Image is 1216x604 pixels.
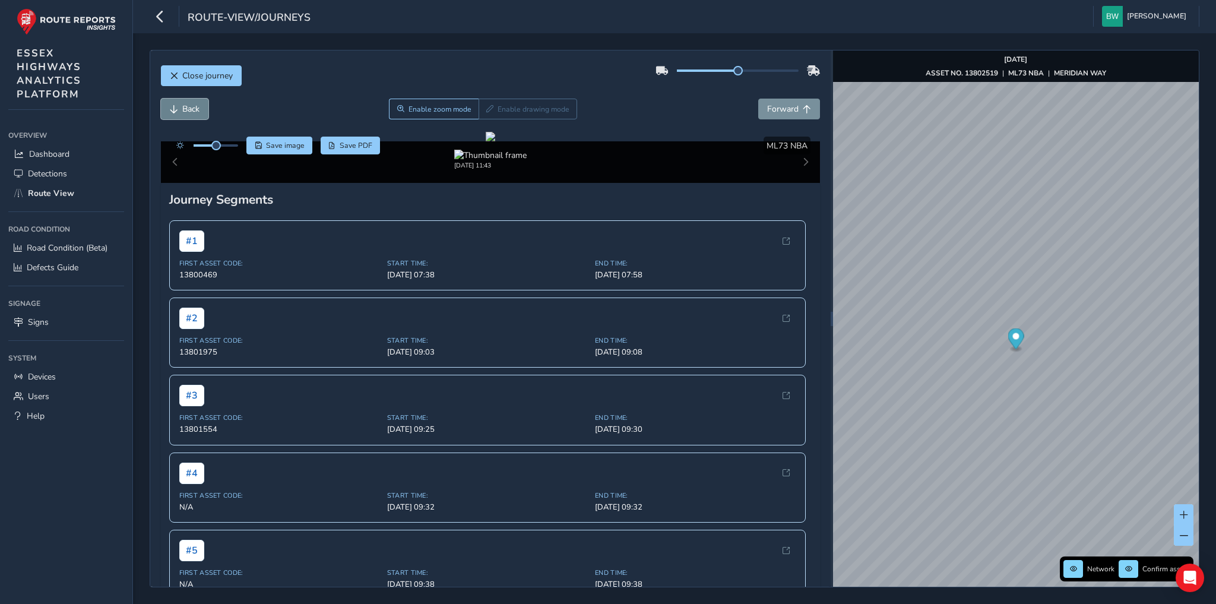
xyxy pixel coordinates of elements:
[595,413,796,422] span: End Time:
[28,168,67,179] span: Detections
[179,424,380,435] span: 13801554
[179,336,380,345] span: First Asset Code:
[8,164,124,184] a: Detections
[1004,55,1027,64] strong: [DATE]
[1054,68,1106,78] strong: MERIDIAN WAY
[8,220,124,238] div: Road Condition
[8,184,124,203] a: Route View
[8,349,124,367] div: System
[8,127,124,144] div: Overview
[17,46,81,101] span: ESSEX HIGHWAYS ANALYTICS PLATFORM
[1176,564,1204,592] div: Open Intercom Messenger
[595,568,796,577] span: End Time:
[161,99,208,119] button: Back
[8,295,124,312] div: Signage
[595,502,796,513] span: [DATE] 09:32
[387,491,588,500] span: Start Time:
[1087,564,1114,574] span: Network
[8,312,124,332] a: Signs
[179,270,380,280] span: 13800469
[595,259,796,268] span: End Time:
[926,68,1106,78] div: | |
[161,65,242,86] button: Close journey
[387,502,588,513] span: [DATE] 09:32
[179,540,204,561] span: # 5
[387,413,588,422] span: Start Time:
[28,391,49,402] span: Users
[8,258,124,277] a: Defects Guide
[179,579,380,590] span: N/A
[340,141,372,150] span: Save PDF
[1008,328,1024,353] div: Map marker
[8,367,124,387] a: Devices
[17,8,116,35] img: rr logo
[246,137,312,154] button: Save
[595,347,796,358] span: [DATE] 09:08
[179,308,204,329] span: # 2
[1142,564,1190,574] span: Confirm assets
[1008,68,1044,78] strong: ML73 NBA
[188,10,311,27] span: route-view/journeys
[595,270,796,280] span: [DATE] 07:58
[8,238,124,258] a: Road Condition (Beta)
[387,347,588,358] span: [DATE] 09:03
[8,406,124,426] a: Help
[767,140,807,151] span: ML73 NBA
[28,188,74,199] span: Route View
[595,424,796,435] span: [DATE] 09:30
[408,105,471,114] span: Enable zoom mode
[179,347,380,358] span: 13801975
[179,463,204,484] span: # 4
[454,150,527,161] img: Thumbnail frame
[387,270,588,280] span: [DATE] 07:38
[387,424,588,435] span: [DATE] 09:25
[182,103,199,115] span: Back
[767,103,799,115] span: Forward
[387,568,588,577] span: Start Time:
[389,99,479,119] button: Zoom
[266,141,305,150] span: Save image
[387,336,588,345] span: Start Time:
[454,161,527,170] div: [DATE] 11:43
[387,579,588,590] span: [DATE] 09:38
[28,317,49,328] span: Signs
[28,371,56,382] span: Devices
[179,385,204,406] span: # 3
[27,410,45,422] span: Help
[179,568,380,577] span: First Asset Code:
[926,68,998,78] strong: ASSET NO. 13802519
[1127,6,1186,27] span: [PERSON_NAME]
[387,259,588,268] span: Start Time:
[179,413,380,422] span: First Asset Code:
[179,491,380,500] span: First Asset Code:
[27,242,107,254] span: Road Condition (Beta)
[758,99,820,119] button: Forward
[8,144,124,164] a: Dashboard
[1102,6,1190,27] button: [PERSON_NAME]
[321,137,381,154] button: PDF
[8,387,124,406] a: Users
[179,230,204,252] span: # 1
[595,579,796,590] span: [DATE] 09:38
[27,262,78,273] span: Defects Guide
[179,259,380,268] span: First Asset Code:
[169,191,812,208] div: Journey Segments
[595,336,796,345] span: End Time:
[179,502,380,513] span: N/A
[29,148,69,160] span: Dashboard
[1102,6,1123,27] img: diamond-layout
[182,70,233,81] span: Close journey
[595,491,796,500] span: End Time:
